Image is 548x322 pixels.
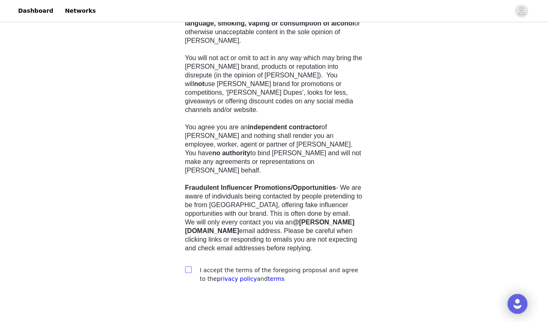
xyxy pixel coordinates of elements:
[185,124,361,174] span: of [PERSON_NAME] and nothing shall render you an employee, worker, agent or partner of [PERSON_NA...
[185,184,336,191] strong: Fraudulent Influencer Promotions/Opportunities
[185,124,248,131] span: You agree you are an
[185,219,355,234] strong: @[PERSON_NAME][DOMAIN_NAME]
[60,2,101,20] a: Networks
[508,294,527,314] div: Open Intercom Messenger
[217,275,257,282] a: privacy policy
[185,54,362,79] span: You will not act or omit to act in any way which may bring the [PERSON_NAME] brand, products or r...
[13,2,58,20] a: Dashboard
[185,184,362,252] span: - We are aware of individuals being contacted by people pretending to be from [GEOGRAPHIC_DATA], ...
[268,275,285,282] a: terms
[185,72,353,113] span: You will use [PERSON_NAME] brand for promotions or competitions, ‘[PERSON_NAME] Dupes’, looks for...
[212,149,250,156] strong: no authority
[200,267,358,282] span: I accept the terms of the foregoing proposal and agree to the and
[194,80,205,87] strong: not
[248,124,322,131] span: independent contractor
[517,5,525,18] div: avatar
